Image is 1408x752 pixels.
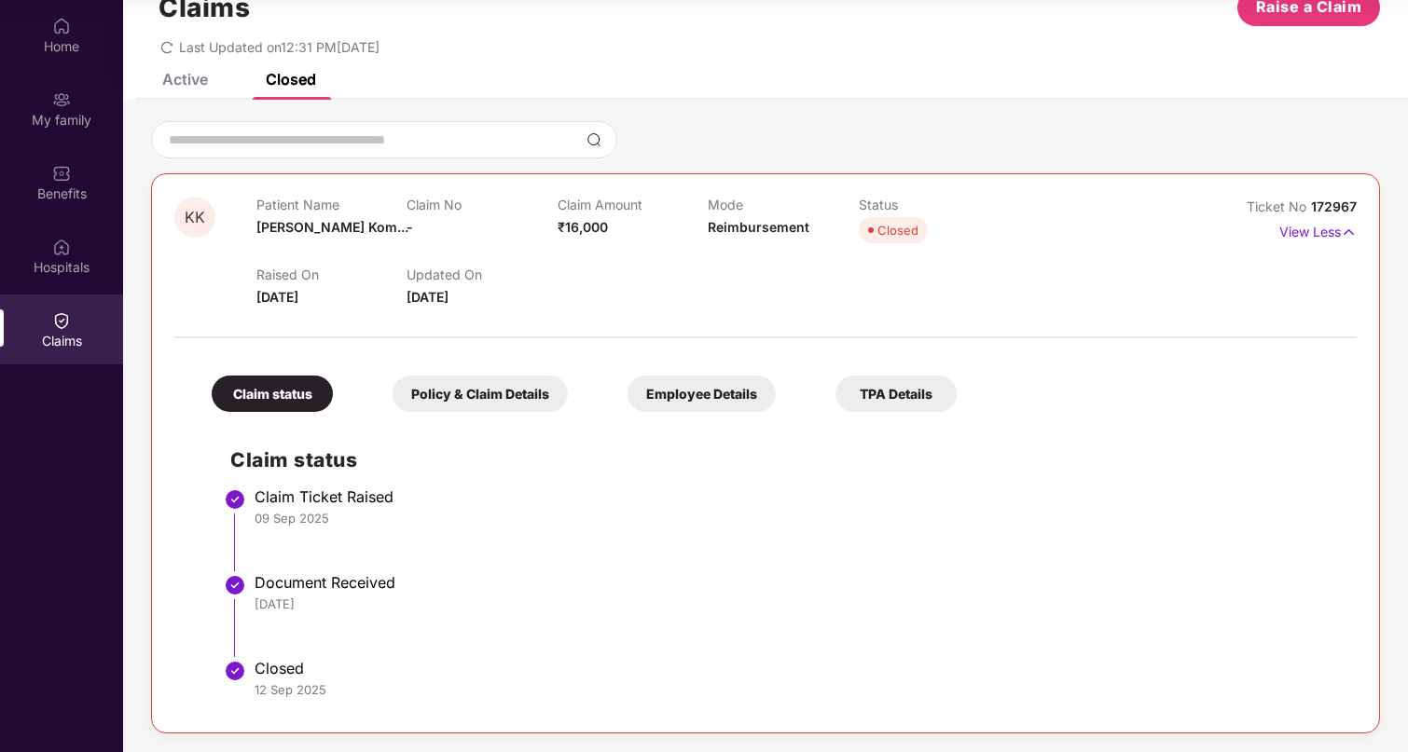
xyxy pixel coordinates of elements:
[1279,217,1357,242] p: View Less
[224,488,246,511] img: svg+xml;base64,PHN2ZyBpZD0iU3RlcC1Eb25lLTMyeDMyIiB4bWxucz0iaHR0cDovL3d3dy53My5vcmcvMjAwMC9zdmciIH...
[179,39,380,55] span: Last Updated on 12:31 PM[DATE]
[407,267,557,282] p: Updated On
[859,197,1009,212] p: Status
[393,376,568,412] div: Policy & Claim Details
[1341,222,1357,242] img: svg+xml;base64,PHN2ZyB4bWxucz0iaHR0cDovL3d3dy53My5vcmcvMjAwMC9zdmciIHdpZHRoPSIxNyIgaGVpZ2h0PSIxNy...
[407,219,413,235] span: -
[587,132,601,147] img: svg+xml;base64,PHN2ZyBpZD0iU2VhcmNoLTMyeDMyIiB4bWxucz0iaHR0cDovL3d3dy53My5vcmcvMjAwMC9zdmciIHdpZH...
[255,573,1338,592] div: Document Received
[212,376,333,412] div: Claim status
[230,444,1338,475] h2: Claim status
[52,90,71,109] img: svg+xml;base64,PHN2ZyB3aWR0aD0iMjAiIGhlaWdodD0iMjAiIHZpZXdCb3g9IjAgMCAyMCAyMCIgZmlsbD0ibm9uZSIgeG...
[185,210,205,226] span: KK
[255,595,1338,612] div: [DATE]
[224,574,246,596] img: svg+xml;base64,PHN2ZyBpZD0iU3RlcC1Eb25lLTMyeDMyIiB4bWxucz0iaHR0cDovL3d3dy53My5vcmcvMjAwMC9zdmciIH...
[407,197,557,212] p: Claim No
[1311,198,1357,214] span: 172967
[255,659,1338,677] div: Closed
[835,376,957,412] div: TPA Details
[52,17,71,35] img: svg+xml;base64,PHN2ZyBpZD0iSG9tZSIgeG1sbnM9Imh0dHA6Ly93d3cudzMub3JnLzIwMDAvc3ZnIiB3aWR0aD0iMjAiIG...
[256,219,408,235] span: [PERSON_NAME] Kom...
[256,197,407,212] p: Patient Name
[708,197,858,212] p: Mode
[52,238,71,256] img: svg+xml;base64,PHN2ZyBpZD0iSG9zcGl0YWxzIiB4bWxucz0iaHR0cDovL3d3dy53My5vcmcvMjAwMC9zdmciIHdpZHRoPS...
[877,221,918,239] div: Closed
[628,376,776,412] div: Employee Details
[1247,198,1311,214] span: Ticket No
[255,487,1338,506] div: Claim Ticket Raised
[160,39,173,55] span: redo
[407,289,449,305] span: [DATE]
[52,164,71,183] img: svg+xml;base64,PHN2ZyBpZD0iQmVuZWZpdHMiIHhtbG5zPSJodHRwOi8vd3d3LnczLm9yZy8yMDAwL3N2ZyIgd2lkdGg9Ij...
[558,197,708,212] p: Claim Amount
[558,219,608,235] span: ₹16,000
[708,219,809,235] span: Reimbursement
[256,289,298,305] span: [DATE]
[256,267,407,282] p: Raised On
[52,311,71,330] img: svg+xml;base64,PHN2ZyBpZD0iQ2xhaW0iIHhtbG5zPSJodHRwOi8vd3d3LnczLm9yZy8yMDAwL3N2ZyIgd2lkdGg9IjIwIi...
[162,70,208,89] div: Active
[266,70,316,89] div: Closed
[255,681,1338,698] div: 12 Sep 2025
[255,510,1338,526] div: 09 Sep 2025
[224,660,246,682] img: svg+xml;base64,PHN2ZyBpZD0iU3RlcC1Eb25lLTMyeDMyIiB4bWxucz0iaHR0cDovL3d3dy53My5vcmcvMjAwMC9zdmciIH...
